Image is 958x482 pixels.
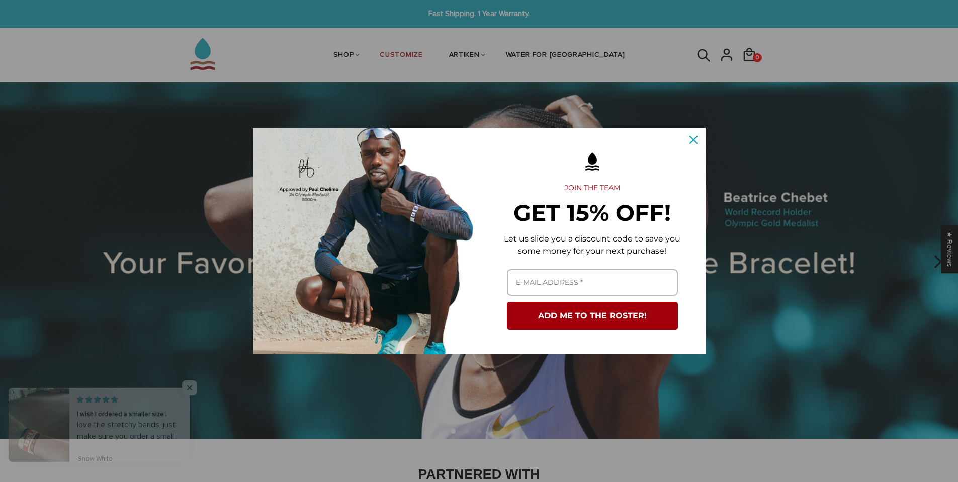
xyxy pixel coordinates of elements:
p: Let us slide you a discount code to save you some money for your next purchase! [495,233,689,257]
button: Close [681,128,706,152]
button: ADD ME TO THE ROSTER! [507,302,678,330]
svg: close icon [689,136,698,144]
input: Email field [507,269,678,296]
strong: GET 15% OFF! [513,199,671,226]
h2: JOIN THE TEAM [495,184,689,193]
